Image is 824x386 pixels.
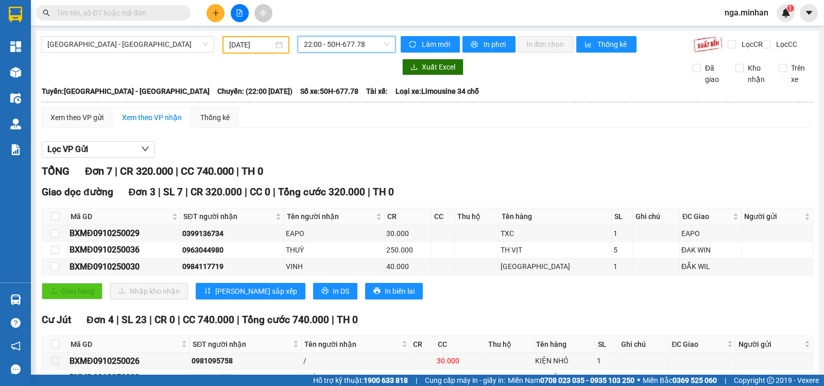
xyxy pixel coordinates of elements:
span: sync [409,41,418,49]
span: 22:00 - 50H-677.78 [304,37,389,52]
span: Tên người nhận [304,339,400,350]
span: copyright [767,377,774,384]
span: Mã GD [71,339,179,350]
div: 1 [613,228,631,239]
td: BXMĐ0910250022 [68,370,190,386]
span: | [116,314,119,326]
span: | [273,186,276,198]
span: TỔNG [42,165,70,177]
span: | [178,314,180,326]
span: | [245,186,247,198]
span: bar-chart [585,41,593,49]
span: Lọc CR [737,39,764,50]
th: SL [595,336,619,353]
span: In biên lai [385,286,415,297]
th: CR [410,336,435,353]
span: SL 23 [122,314,147,326]
span: sort-ascending [204,287,211,295]
div: Xem theo VP nhận [122,112,182,123]
span: Tổng cước 740.000 [242,314,329,326]
div: 5 [613,244,631,256]
input: 09/10/2025 [229,39,274,51]
span: Số xe: 50H-677.78 [300,86,358,97]
span: SL 7 [163,186,183,198]
span: Người gửi [744,211,802,222]
span: TH 0 [337,314,358,326]
th: CC [435,336,486,353]
th: Tên hàng [499,208,612,225]
th: SL [612,208,633,225]
img: warehouse-icon [10,67,21,78]
div: EAPO [286,228,383,239]
span: CR 320.000 [191,186,242,198]
button: sort-ascending[PERSON_NAME] sắp xếp [196,283,305,299]
div: TXC [501,228,610,239]
span: 1 [788,5,792,12]
span: Trên xe [787,62,814,85]
button: printerIn biên lai [365,283,423,299]
span: aim [260,9,267,16]
span: Đã giao [701,62,728,85]
button: printerIn phơi [462,36,516,53]
span: CC 740.000 [183,314,234,326]
span: Loại xe: Limousine 34 chỗ [396,86,479,97]
button: uploadGiao hàng [42,283,102,299]
button: plus [207,4,225,22]
div: TH VỊT [501,244,610,256]
span: notification [11,341,21,351]
span: In phơi [484,39,507,50]
span: question-circle [11,318,21,328]
img: warehouse-icon [10,119,21,129]
span: | [115,165,117,177]
span: CR 0 [154,314,175,326]
button: syncLàm mới [401,36,460,53]
button: printerIn DS [313,283,357,299]
span: | [416,375,417,386]
button: downloadXuất Excel [402,59,463,75]
div: 30.000 [386,228,430,239]
div: 50.000 [437,372,484,383]
span: Sài Gòn - Đắk Nông [47,37,208,52]
span: printer [321,287,329,295]
span: | [725,375,726,386]
th: Ghi chú [633,208,680,225]
span: ĐC Giao [682,211,731,222]
span: Miền Bắc [643,375,717,386]
td: 0963044980 [181,242,284,258]
button: file-add [231,4,249,22]
img: dashboard-icon [10,41,21,52]
button: bar-chartThống kê [576,36,637,53]
td: BXMĐ0910250026 [68,353,190,370]
div: 0399136734 [182,228,282,239]
span: [PERSON_NAME] sắp xếp [215,286,297,297]
span: Người gửi [739,339,802,350]
div: 30.000 [437,355,484,366]
span: Đơn 4 [87,314,114,326]
span: Tài xế: [366,86,388,97]
span: CC 740.000 [181,165,234,177]
div: ĐẮK WIL [681,261,740,272]
div: 1 [597,372,616,383]
div: VINH [286,261,383,272]
span: printer [373,287,381,295]
img: warehouse-icon [10,294,21,305]
td: / [302,353,410,370]
div: BXMĐ0910250029 [70,227,179,240]
span: | [236,165,239,177]
button: caret-down [800,4,818,22]
span: CC 0 [250,186,270,198]
td: 0913882555 [190,370,301,386]
span: Tổng cước 320.000 [278,186,365,198]
th: CR [385,208,432,225]
strong: 0708 023 035 - 0935 103 250 [540,376,634,384]
td: VINH [284,259,385,275]
span: Kho nhận [744,62,770,85]
div: 1 [613,261,631,272]
th: CC [432,208,455,225]
td: BXMĐ0910250030 [68,259,181,275]
span: | [185,186,188,198]
span: Lọc CC [772,39,799,50]
span: Làm mới [422,39,452,50]
td: BXMĐ0910250036 [68,242,181,258]
div: 0984117719 [182,261,282,272]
